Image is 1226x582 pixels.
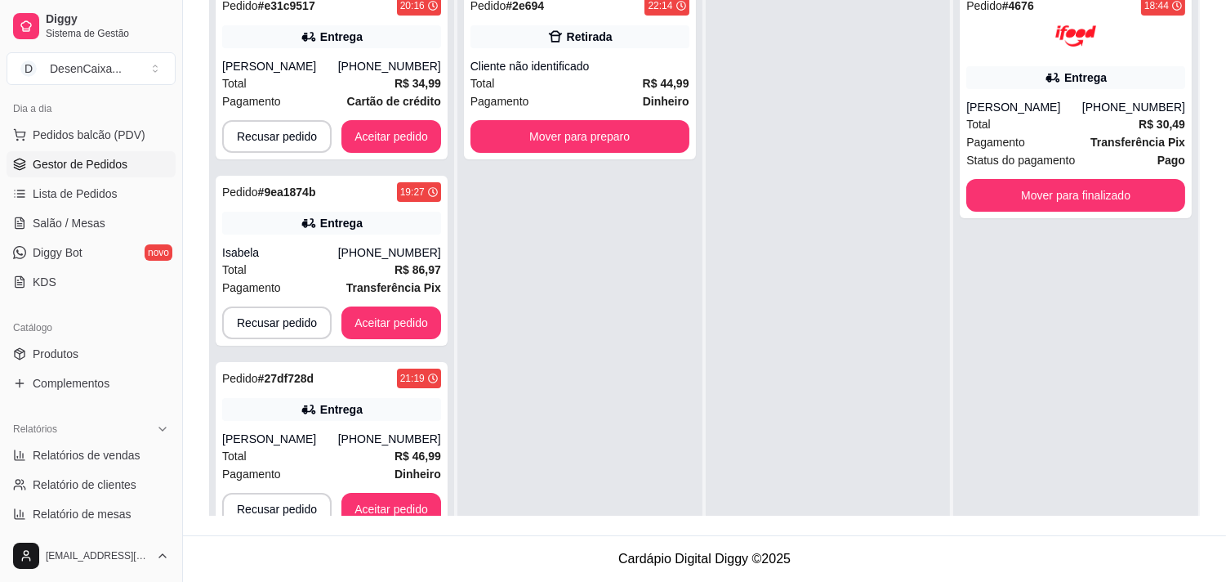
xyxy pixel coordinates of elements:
span: Produtos [33,346,78,362]
span: Pedidos balcão (PDV) [33,127,145,143]
button: Select a team [7,52,176,85]
button: Recusar pedido [222,120,332,153]
span: [EMAIL_ADDRESS][DOMAIN_NAME] [46,549,149,562]
a: Diggy Botnovo [7,240,176,266]
button: Aceitar pedido [341,120,441,153]
span: Salão / Mesas [33,215,105,231]
span: Pedido [222,372,258,385]
span: Total [222,74,247,92]
strong: R$ 86,97 [395,263,441,276]
strong: R$ 46,99 [395,450,441,463]
span: Diggy Bot [33,244,82,261]
div: [PHONE_NUMBER] [338,58,441,74]
a: Relatório de clientes [7,472,176,498]
span: Total [470,74,495,92]
span: Relatórios de vendas [33,447,140,463]
span: Pagamento [222,92,281,110]
span: Complementos [33,375,109,392]
div: Entrega [1064,69,1107,86]
div: DesenCaixa ... [50,60,122,77]
span: Pagamento [222,465,281,483]
strong: Transferência Pix [1090,136,1185,149]
span: Pedido [222,186,258,199]
footer: Cardápio Digital Diggy © 2025 [183,535,1226,582]
button: Aceitar pedido [341,307,441,339]
a: Complementos [7,370,176,396]
div: Dia a dia [7,96,176,122]
img: ifood [1055,16,1096,56]
div: Cliente não identificado [470,58,689,74]
div: [PERSON_NAME] [222,431,338,447]
a: Relatório de mesas [7,501,176,527]
div: Isabela [222,244,338,261]
div: [PHONE_NUMBER] [338,244,441,261]
strong: R$ 34,99 [395,77,441,90]
span: Diggy [46,12,169,27]
strong: Dinheiro [643,95,689,108]
div: Entrega [320,215,363,231]
div: 21:19 [400,372,425,385]
span: Total [966,115,991,133]
strong: Pago [1157,154,1185,167]
span: Pagamento [966,133,1025,151]
div: 19:27 [400,186,425,199]
button: Recusar pedido [222,493,332,526]
button: Mover para finalizado [966,179,1185,212]
a: Gestor de Pedidos [7,151,176,177]
div: Retirada [567,29,613,45]
div: [PERSON_NAME] [222,58,338,74]
span: Relatório de clientes [33,477,136,493]
a: Salão / Mesas [7,210,176,236]
a: KDS [7,269,176,295]
span: D [20,60,37,77]
button: Pedidos balcão (PDV) [7,122,176,148]
a: Relatórios de vendas [7,442,176,468]
a: Produtos [7,341,176,367]
span: Gestor de Pedidos [33,156,127,172]
span: Relatórios [13,423,57,436]
div: [PHONE_NUMBER] [338,431,441,447]
div: [PHONE_NUMBER] [1082,99,1185,115]
strong: R$ 44,99 [643,77,689,90]
span: Pagamento [222,279,281,297]
strong: Dinheiro [395,468,441,481]
span: Sistema de Gestão [46,27,169,40]
strong: # 27df728d [258,372,314,385]
a: DiggySistema de Gestão [7,7,176,46]
strong: Cartão de crédito [347,95,441,108]
div: Entrega [320,401,363,418]
div: Catálogo [7,315,176,341]
span: Status do pagamento [966,151,1075,169]
button: Mover para preparo [470,120,689,153]
strong: # 9ea1874b [258,186,316,199]
button: Recusar pedido [222,307,332,339]
span: Relatório de mesas [33,506,132,522]
strong: R$ 30,49 [1139,118,1185,131]
a: Lista de Pedidos [7,181,176,207]
div: [PERSON_NAME] [966,99,1082,115]
button: [EMAIL_ADDRESS][DOMAIN_NAME] [7,536,176,575]
span: Lista de Pedidos [33,186,118,202]
span: Total [222,261,247,279]
div: Entrega [320,29,363,45]
span: Total [222,447,247,465]
span: Pagamento [470,92,529,110]
span: KDS [33,274,56,290]
strong: Transferência Pix [346,281,441,294]
button: Aceitar pedido [341,493,441,526]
